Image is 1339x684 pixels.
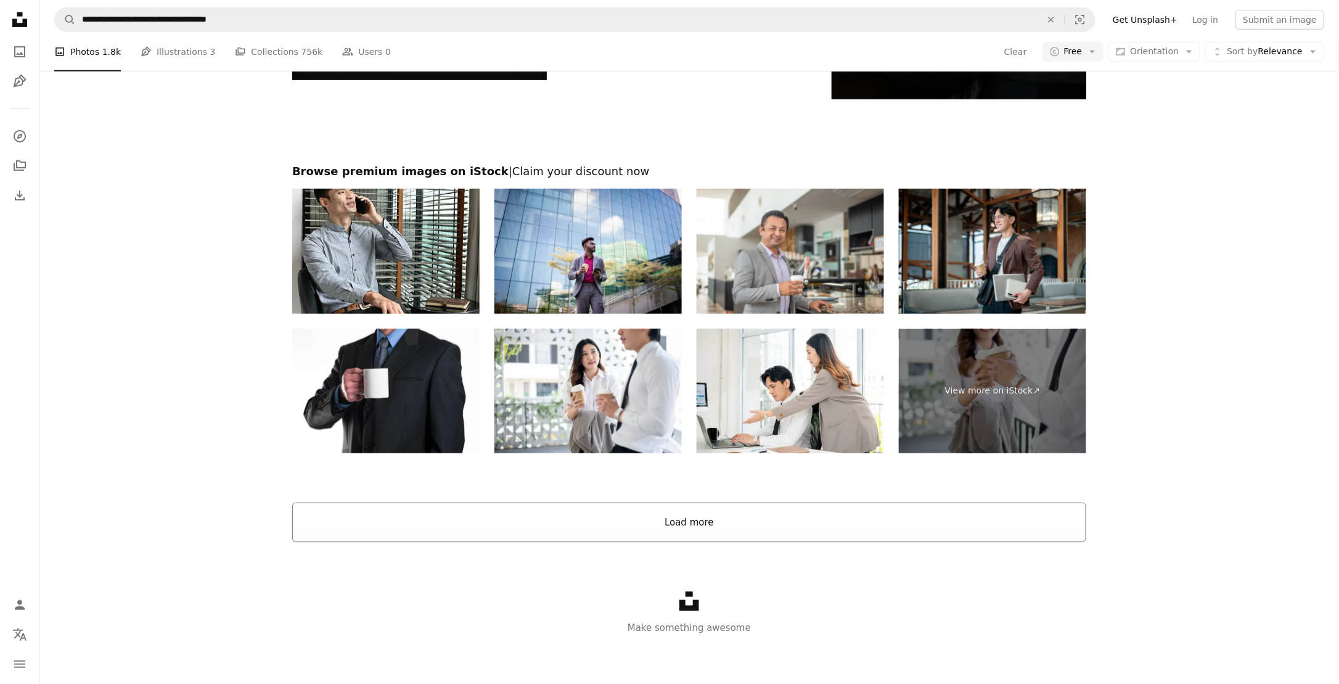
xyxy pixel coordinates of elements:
[342,32,391,72] a: Users 0
[1004,42,1028,62] button: Clear
[55,8,76,31] button: Search Unsplash
[292,164,1086,179] h2: Browse premium images on iStock
[385,45,391,59] span: 0
[54,7,1095,32] form: Find visuals sitewide
[494,189,682,314] img: Young Indian entrepreneur navigated his smartphone while walked through the city center
[7,622,32,647] button: Language
[235,32,322,72] a: Collections 756k
[697,329,884,454] img: Businesswoman or female office worker is explaining the data on laptop screen to her male coworker.
[509,165,650,178] span: | Claim your discount now
[7,154,32,178] a: Collections
[7,124,32,149] a: Explore
[899,189,1086,314] img: Brown suit man with glasses walking while holding a coffee cup with notebook and laptop the in cafe.
[7,652,32,677] button: Menu
[292,329,480,454] img: Coffee
[210,45,216,59] span: 3
[1042,42,1104,62] button: Free
[1105,10,1185,30] a: Get Unsplash+
[7,39,32,64] a: Photos
[1108,42,1200,62] button: Orientation
[899,329,1086,454] a: View more on iStock↗
[292,189,480,314] img: A man is sitting in a chair and talking on his cell phone. He is smiling while talking
[1130,46,1179,56] span: Orientation
[1064,46,1083,58] span: Free
[1235,10,1324,30] button: Submit an image
[1185,10,1226,30] a: Log in
[494,329,682,454] img: An asian female office worker and male coworker is holding coffee cup while chatting together.
[1227,46,1258,56] span: Sort by
[7,593,32,617] a: Log in / Sign up
[1205,42,1324,62] button: Sort byRelevance
[7,183,32,208] a: Download History
[7,69,32,94] a: Illustrations
[1038,8,1065,31] button: Clear
[301,45,322,59] span: 756k
[7,7,32,35] a: Home — Unsplash
[141,32,215,72] a: Illustrations 3
[1065,8,1095,31] button: Visual search
[1227,46,1303,58] span: Relevance
[39,620,1339,635] p: Make something awesome
[697,189,884,314] img: business Man with Cup of Coffee in Coffee Shop
[292,503,1086,542] button: Load more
